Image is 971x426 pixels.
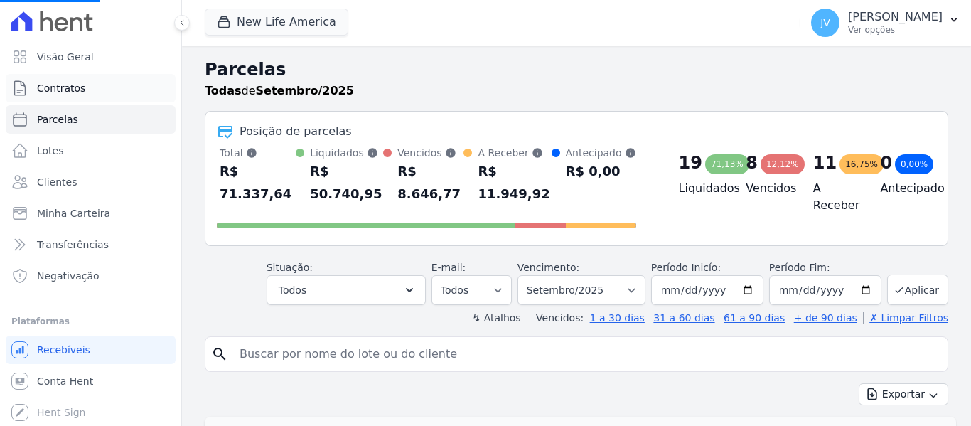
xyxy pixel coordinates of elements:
a: Conta Hent [6,367,176,395]
div: 16,75% [839,154,884,174]
span: JV [820,18,830,28]
span: Conta Hent [37,374,93,388]
a: Minha Carteira [6,199,176,228]
h4: Antecipado [880,180,925,197]
a: Parcelas [6,105,176,134]
span: Contratos [37,81,85,95]
span: Todos [279,282,306,299]
a: Negativação [6,262,176,290]
a: 31 a 60 dias [653,312,714,324]
div: Plataformas [11,313,170,330]
p: [PERSON_NAME] [848,10,943,24]
div: Liquidados [310,146,383,160]
span: Negativação [37,269,100,283]
a: 1 a 30 dias [590,312,645,324]
button: Exportar [859,383,948,405]
label: Vencidos: [530,312,584,324]
a: Clientes [6,168,176,196]
label: Período Fim: [769,260,881,275]
strong: Setembro/2025 [256,84,354,97]
div: R$ 71.337,64 [220,160,296,206]
span: Transferências [37,238,109,252]
div: R$ 0,00 [566,160,636,183]
div: 11 [813,151,837,174]
div: Total [220,146,296,160]
button: Aplicar [887,275,948,305]
button: JV [PERSON_NAME] Ver opções [800,3,971,43]
div: A Receber [478,146,551,160]
span: Lotes [37,144,64,158]
a: + de 90 dias [794,312,857,324]
a: Contratos [6,74,176,102]
div: 8 [746,151,758,174]
div: 0 [880,151,892,174]
button: New Life America [205,9,348,36]
span: Minha Carteira [37,206,110,220]
div: 71,13% [705,154,749,174]
p: de [205,82,354,100]
div: R$ 11.949,92 [478,160,551,206]
span: Recebíveis [37,343,90,357]
label: E-mail: [431,262,466,273]
a: Lotes [6,137,176,165]
label: Situação: [267,262,313,273]
a: 61 a 90 dias [724,312,785,324]
a: Recebíveis [6,336,176,364]
i: search [211,346,228,363]
h4: Liquidados [679,180,724,197]
span: Parcelas [37,112,78,127]
p: Ver opções [848,24,943,36]
a: Visão Geral [6,43,176,71]
h2: Parcelas [205,57,948,82]
div: 19 [679,151,702,174]
a: Transferências [6,230,176,259]
div: 0,00% [895,154,933,174]
div: R$ 8.646,77 [397,160,463,206]
label: ↯ Atalhos [472,312,520,324]
div: Vencidos [397,146,463,160]
span: Clientes [37,175,77,189]
h4: A Receber [813,180,858,214]
label: Vencimento: [517,262,579,273]
input: Buscar por nome do lote ou do cliente [231,340,942,368]
a: ✗ Limpar Filtros [863,312,948,324]
div: R$ 50.740,95 [310,160,383,206]
strong: Todas [205,84,242,97]
div: Antecipado [566,146,636,160]
h4: Vencidos [746,180,790,197]
div: Posição de parcelas [240,123,352,140]
label: Período Inicío: [651,262,721,273]
div: 12,12% [761,154,805,174]
span: Visão Geral [37,50,94,64]
button: Todos [267,275,426,305]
